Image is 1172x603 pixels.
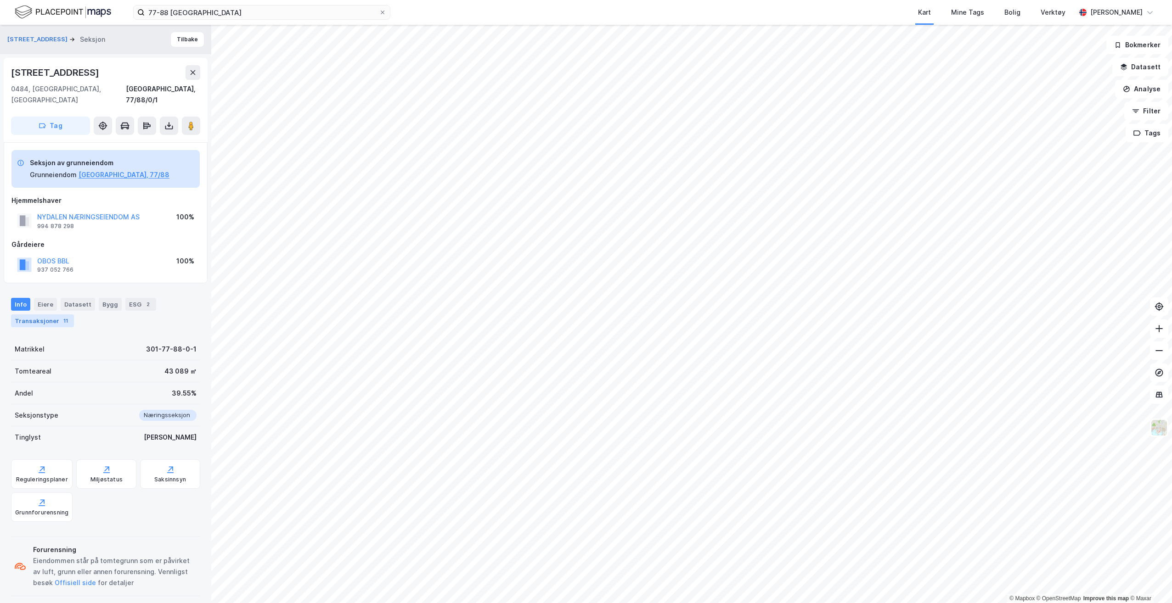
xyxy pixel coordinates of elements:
[30,169,77,180] div: Grunneiendom
[1150,419,1168,436] img: Z
[918,7,931,18] div: Kart
[37,223,74,230] div: 994 878 298
[11,195,200,206] div: Hjemmelshaver
[15,4,111,20] img: logo.f888ab2527a4732fd821a326f86c7f29.svg
[176,256,194,267] div: 100%
[11,239,200,250] div: Gårdeiere
[16,476,68,483] div: Reguleringsplaner
[15,432,41,443] div: Tinglyst
[80,34,105,45] div: Seksjon
[1037,595,1081,602] a: OpenStreetMap
[1124,102,1168,120] button: Filter
[15,509,68,516] div: Grunnforurensning
[1004,7,1020,18] div: Bolig
[30,157,169,168] div: Seksjon av grunneiendom
[1090,7,1143,18] div: [PERSON_NAME]
[61,316,70,325] div: 11
[33,544,197,555] div: Forurensning
[171,32,204,47] button: Tilbake
[145,6,379,19] input: Søk på adresse, matrikkel, gårdeiere, leietakere eller personer
[15,388,33,399] div: Andel
[126,84,200,106] div: [GEOGRAPHIC_DATA], 77/88/0/1
[164,366,197,377] div: 43 089 ㎡
[15,410,58,421] div: Seksjonstype
[1126,124,1168,142] button: Tags
[143,300,152,309] div: 2
[99,298,122,311] div: Bygg
[11,84,126,106] div: 0484, [GEOGRAPHIC_DATA], [GEOGRAPHIC_DATA]
[172,388,197,399] div: 39.55%
[1106,36,1168,54] button: Bokmerker
[1041,7,1065,18] div: Verktøy
[144,432,197,443] div: [PERSON_NAME]
[176,212,194,223] div: 100%
[11,298,30,311] div: Info
[11,65,101,80] div: [STREET_ADDRESS]
[34,298,57,311] div: Eiere
[11,117,90,135] button: Tag
[15,344,45,355] div: Matrikkel
[125,298,156,311] div: ESG
[11,314,74,327] div: Transaksjoner
[61,298,95,311] div: Datasett
[7,35,69,44] button: [STREET_ADDRESS]
[1115,80,1168,98] button: Analyse
[15,366,51,377] div: Tomteareal
[1083,595,1129,602] a: Improve this map
[1126,559,1172,603] iframe: Chat Widget
[90,476,123,483] div: Miljøstatus
[154,476,186,483] div: Saksinnsyn
[1112,58,1168,76] button: Datasett
[79,169,169,180] button: [GEOGRAPHIC_DATA], 77/88
[1126,559,1172,603] div: Kontrollprogram for chat
[33,555,197,588] div: Eiendommen står på tomtegrunn som er påvirket av luft, grunn eller annen forurensning. Vennligst ...
[1009,595,1035,602] a: Mapbox
[37,266,73,274] div: 937 052 766
[146,344,197,355] div: 301-77-88-0-1
[951,7,984,18] div: Mine Tags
